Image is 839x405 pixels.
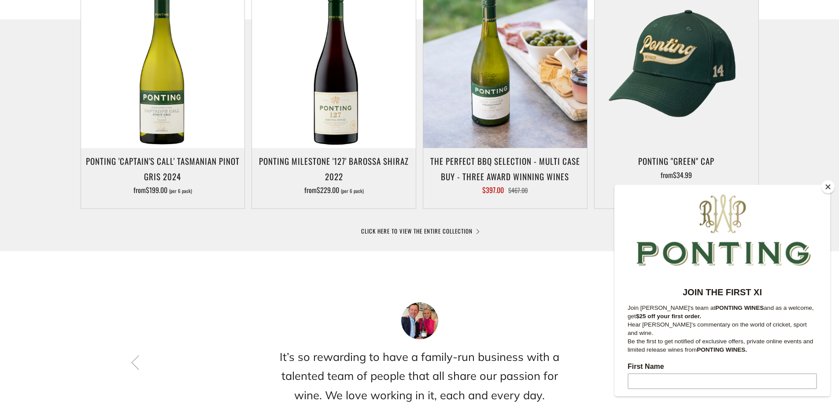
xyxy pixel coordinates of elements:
h3: The perfect BBQ selection - MULTI CASE BUY - Three award winning wines [428,153,583,183]
label: Email [13,252,203,263]
h3: Ponting "Green" Cap [599,153,754,168]
span: We will send you a confirmation email to subscribe. I agree to sign up to the Ponting Wines newsl... [13,316,197,354]
p: Be the first to get notified of exclusive offers, private online events and limited release wines... [13,152,203,169]
label: First Name [13,178,203,189]
span: (per 6 pack) [169,189,192,193]
h3: Ponting 'Captain's Call' Tasmanian Pinot Gris 2024 [85,153,240,183]
strong: PONTING WINES [101,120,149,126]
a: CLICK HERE TO VIEW THE ENTIRE COLLECTION [361,227,478,235]
span: (per 6 pack) [341,189,364,193]
p: Join [PERSON_NAME]'s team at and as a welcome, get [13,119,203,136]
p: Hear [PERSON_NAME]'s commentary on the world of cricket, sport and wine. [13,136,203,152]
a: Ponting 'Captain's Call' Tasmanian Pinot Gris 2024 from$199.00 (per 6 pack) [81,153,245,197]
h2: It’s so rewarding to have a family-run business with a talented team of people that all share our... [270,347,569,405]
span: $229.00 [317,185,339,195]
span: $397.00 [482,185,504,195]
strong: JOIN THE FIRST XI [68,103,148,112]
button: Close [821,180,835,193]
h3: Ponting Milestone '127' Barossa Shiraz 2022 [256,153,411,183]
span: from [304,185,364,195]
span: $199.00 [146,185,167,195]
span: $34.99 [673,170,692,180]
a: Ponting "Green" Cap from$34.99 [595,153,758,197]
a: The perfect BBQ selection - MULTI CASE BUY - Three award winning wines $397.00 $467.00 [423,153,587,197]
a: Ponting Milestone '127' Barossa Shiraz 2022 from$229.00 (per 6 pack) [252,153,416,197]
strong: $25 off your first order. [22,128,87,135]
span: from [133,185,192,195]
span: $467.00 [508,186,528,195]
input: Subscribe [13,289,203,305]
span: from [661,170,692,180]
label: Last Name [13,215,203,226]
strong: PONTING WINES. [82,162,133,168]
